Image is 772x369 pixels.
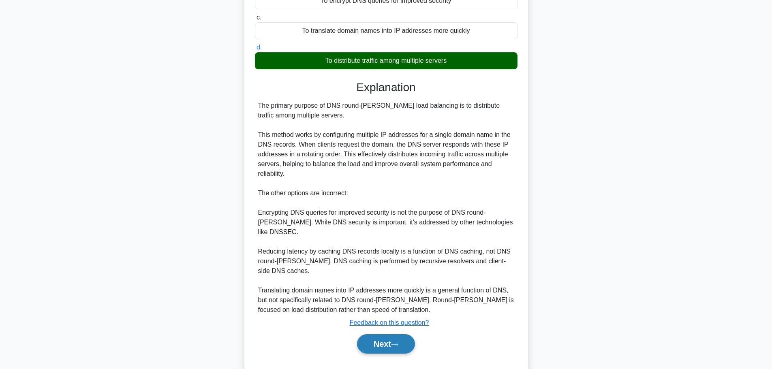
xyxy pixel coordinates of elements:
h3: Explanation [260,81,513,94]
div: To distribute traffic among multiple servers [255,52,518,69]
span: c. [257,14,261,21]
div: To translate domain names into IP addresses more quickly [255,22,518,39]
span: d. [257,44,262,51]
button: Next [357,334,415,354]
div: The primary purpose of DNS round-[PERSON_NAME] load balancing is to distribute traffic among mult... [258,101,514,315]
a: Feedback on this question? [350,319,429,326]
